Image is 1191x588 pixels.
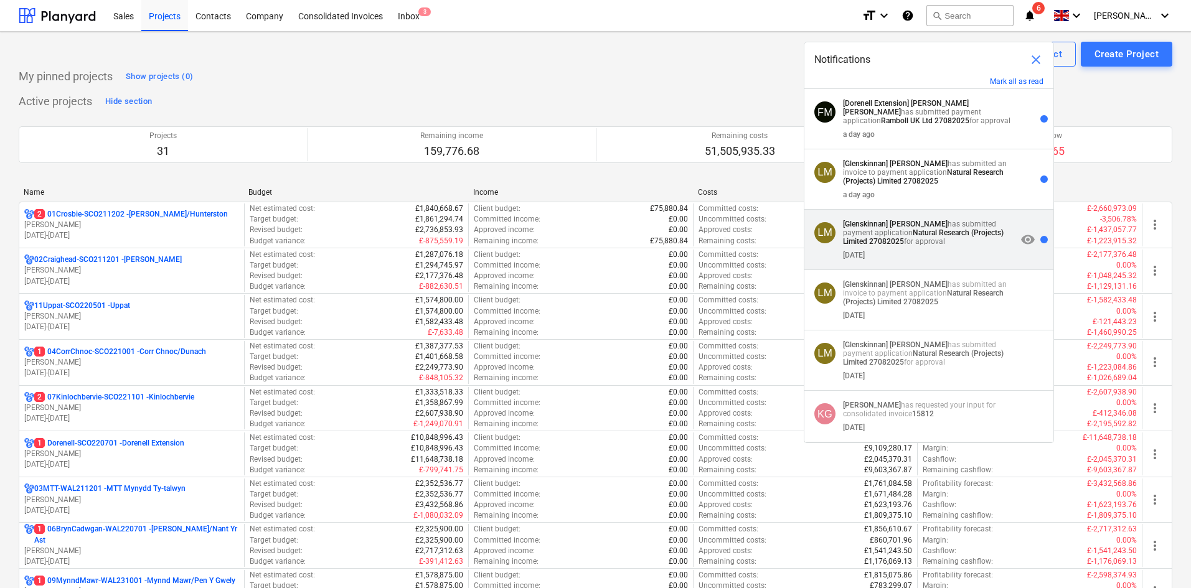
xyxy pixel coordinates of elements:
[1081,42,1172,67] button: Create Project
[1087,362,1137,373] p: £-1,223,084.86
[923,443,948,454] p: Margin :
[1116,443,1137,454] p: 0.00%
[669,443,688,454] p: £0.00
[19,69,113,84] p: My pinned projects
[843,130,875,139] div: a day ago
[34,524,239,545] p: 06BrynCadwgan-WAL220701 - [PERSON_NAME]/Nant Yr Ast
[843,423,865,432] div: [DATE]
[24,546,239,556] p: [PERSON_NAME]
[415,295,463,306] p: £1,574,800.00
[843,190,875,199] div: a day ago
[705,144,775,159] p: 51,505,935.33
[843,159,888,168] strong: [Glenskinnan]
[814,162,836,183] div: Lynda Maddrick
[24,403,239,413] p: [PERSON_NAME]
[699,225,753,235] p: Approved costs :
[669,250,688,260] p: £0.00
[699,432,758,443] p: Committed costs :
[814,101,836,123] div: Fraser McDermott
[411,454,463,465] p: £11,648,738.18
[24,459,239,470] p: [DATE] - [DATE]
[250,260,298,271] p: Target budget :
[890,340,948,349] strong: [PERSON_NAME]
[415,362,463,373] p: £2,249,773.90
[24,449,239,459] p: [PERSON_NAME]
[669,281,688,292] p: £0.00
[250,236,306,246] p: Budget variance :
[34,347,45,357] span: 1
[250,432,315,443] p: Net estimated cost :
[669,387,688,398] p: £0.00
[24,254,239,286] div: 02Craighead-SCO211201 -[PERSON_NAME][PERSON_NAME][DATE]-[DATE]
[415,478,463,489] p: £2,352,536.77
[669,432,688,443] p: £0.00
[474,387,520,398] p: Client budget :
[474,419,539,429] p: Remaining income :
[699,443,766,454] p: Uncommitted costs :
[24,301,34,311] div: Project has multi currencies enabled
[1093,408,1137,419] p: £-412,346.08
[24,322,239,332] p: [DATE] - [DATE]
[650,203,688,214] p: £75,880.84
[699,214,766,225] p: Uncommitted costs :
[149,144,177,159] p: 31
[250,225,303,235] p: Revised budget :
[418,7,431,16] span: 3
[1116,489,1137,500] p: 0.00%
[428,327,463,338] p: £-7,633.48
[250,454,303,465] p: Revised budget :
[420,131,483,141] p: Remaining income
[1032,2,1045,14] span: 6
[474,408,535,419] p: Approved income :
[814,282,836,304] div: Lynda Maddrick
[474,260,540,271] p: Committed income :
[912,409,934,418] strong: 15812
[415,260,463,271] p: £1,294,745.97
[474,341,520,352] p: Client budget :
[1147,355,1162,370] span: more_vert
[890,159,948,168] strong: [PERSON_NAME]
[843,220,888,228] strong: [Glenskinnan]
[250,281,306,292] p: Budget variance :
[474,362,535,373] p: Approved income :
[419,465,463,475] p: £-799,741.75
[843,168,1004,185] strong: Natural Research (Projects) Limited 27082025
[415,203,463,214] p: £1,840,668.67
[250,317,303,327] p: Revised budget :
[415,250,463,260] p: £1,287,076.18
[415,398,463,408] p: £1,358,867.99
[474,327,539,338] p: Remaining income :
[699,387,758,398] p: Committed costs :
[24,276,239,287] p: [DATE] - [DATE]
[474,225,535,235] p: Approved income :
[1157,8,1172,23] i: keyboard_arrow_down
[669,306,688,317] p: £0.00
[843,280,1017,306] p: has submitted an invoice to payment application
[474,398,540,408] p: Committed income :
[926,5,1014,26] button: Search
[1087,225,1137,235] p: £-1,437,057.77
[250,327,306,338] p: Budget variance :
[34,254,182,265] p: 02Craighead-SCO211201 - [PERSON_NAME]
[814,343,836,364] div: Lynda Maddrick
[923,454,956,465] p: Cashflow :
[650,236,688,246] p: £75,880.84
[669,373,688,383] p: £0.00
[817,166,832,178] span: LM
[699,317,753,327] p: Approved costs :
[24,483,239,515] div: 03MTT-WAL211201 -MTT Mynydd Ty-talwyn[PERSON_NAME][DATE]-[DATE]
[1083,432,1137,443] p: £-11,648,738.18
[474,203,520,214] p: Client budget :
[1116,306,1137,317] p: 0.00%
[474,432,520,443] p: Client budget :
[250,398,298,408] p: Target budget :
[864,465,912,475] p: £9,603,367.87
[126,70,193,84] div: Show projects (0)
[669,317,688,327] p: £0.00
[1087,478,1137,489] p: £-3,432,568.86
[699,352,766,362] p: Uncommitted costs :
[250,408,303,419] p: Revised budget :
[24,556,239,567] p: [DATE] - [DATE]
[34,438,184,449] p: Dorenell-SCO220701 - Dorenell Extension
[1087,271,1137,281] p: £-1,048,245.32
